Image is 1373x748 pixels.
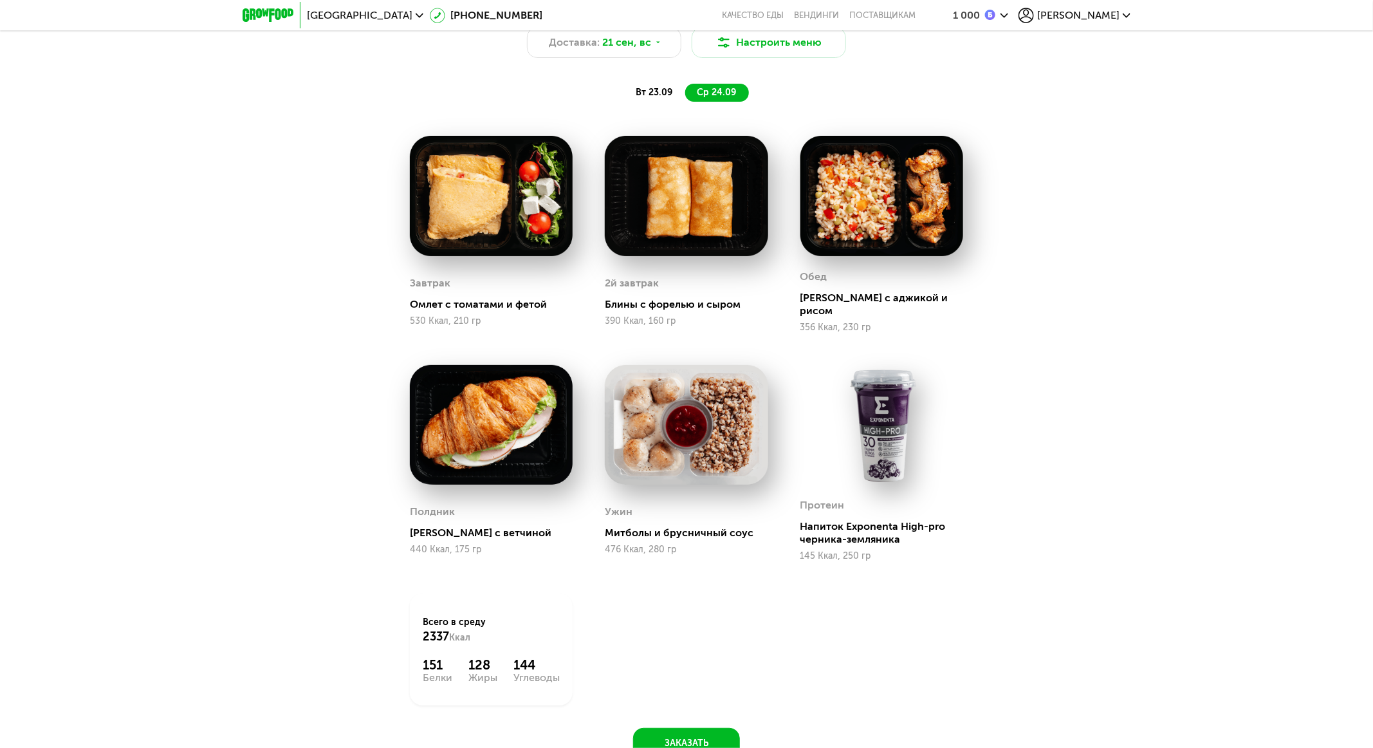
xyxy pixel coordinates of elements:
div: 356 Ккал, 230 гр [800,323,963,333]
span: Ккал [449,632,470,643]
div: Углеводы [513,673,560,683]
div: Жиры [468,673,497,683]
div: 476 Ккал, 280 гр [605,545,768,555]
div: 145 Ккал, 250 гр [800,551,963,561]
div: Полдник [410,502,455,521]
div: 144 [513,657,560,673]
div: Всего в среду [423,616,560,644]
span: вт 23.09 [636,87,672,98]
span: 2337 [423,630,449,644]
div: 2й завтрак [605,274,659,293]
div: 151 [423,657,452,673]
a: Вендинги [794,10,839,21]
span: [PERSON_NAME] [1037,10,1120,21]
div: Митболы и брусничный соус [605,527,778,539]
div: Обед [800,267,827,286]
div: 530 Ккал, 210 гр [410,316,573,326]
a: Качество еды [722,10,784,21]
div: 440 Ккал, 175 гр [410,545,573,555]
span: [GEOGRAPHIC_DATA] [307,10,412,21]
div: Белки [423,673,452,683]
div: Завтрак [410,274,450,293]
div: Ужин [605,502,632,521]
span: Доставка: [549,35,600,50]
div: Протеин [800,496,845,515]
a: [PHONE_NUMBER] [430,8,542,23]
div: Омлет с томатами и фетой [410,298,583,311]
span: 21 сен, вс [603,35,652,50]
div: 1 000 [953,10,980,21]
div: 128 [468,657,497,673]
div: [PERSON_NAME] с ветчиной [410,527,583,539]
div: 390 Ккал, 160 гр [605,316,768,326]
div: [PERSON_NAME] с аджикой и рисом [800,292,973,317]
div: Напиток Exponenta High-pro черника-земляника [800,520,973,546]
span: ср 24.09 [697,87,736,98]
button: Настроить меню [692,27,846,58]
div: поставщикам [849,10,916,21]
div: Блины с форелью и сыром [605,298,778,311]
